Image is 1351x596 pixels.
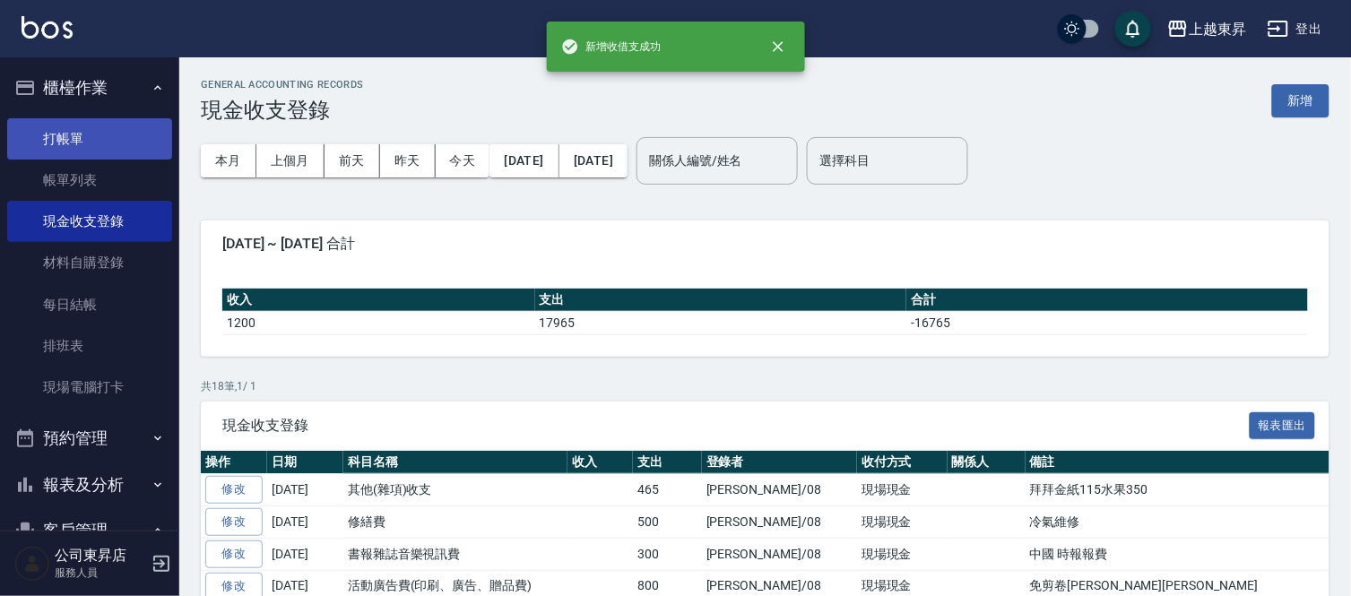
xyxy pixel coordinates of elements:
a: 排班表 [7,325,172,367]
a: 修改 [205,508,263,536]
th: 收入 [567,451,633,474]
td: [DATE] [267,538,343,570]
p: 服務人員 [55,565,146,581]
th: 收入 [222,289,535,312]
td: [PERSON_NAME]/08 [702,538,857,570]
th: 登錄者 [702,451,857,474]
td: 現場現金 [857,538,948,570]
p: 共 18 筆, 1 / 1 [201,378,1329,394]
th: 收付方式 [857,451,948,474]
button: [DATE] [559,144,628,177]
button: [DATE] [489,144,559,177]
button: 客戶管理 [7,507,172,554]
td: 書報雜誌音樂視訊費 [343,538,567,570]
img: Person [14,546,50,582]
td: 修繕費 [343,506,567,539]
td: 17965 [535,311,907,334]
h5: 公司東昇店 [55,547,146,565]
td: [DATE] [267,506,343,539]
td: 1200 [222,311,535,334]
div: 上越東昇 [1189,18,1246,40]
button: close [758,27,798,66]
button: 前天 [325,144,380,177]
td: [PERSON_NAME]/08 [702,474,857,506]
a: 報表匯出 [1250,416,1316,433]
button: 預約管理 [7,415,172,462]
td: 500 [633,506,702,539]
h2: GENERAL ACCOUNTING RECORDS [201,79,364,91]
img: Logo [22,16,73,39]
th: 支出 [633,451,702,474]
button: 櫃檯作業 [7,65,172,111]
button: 登出 [1260,13,1329,46]
span: [DATE] ~ [DATE] 合計 [222,235,1308,253]
th: 支出 [535,289,907,312]
a: 打帳單 [7,118,172,160]
span: 現金收支登錄 [222,417,1250,435]
h3: 現金收支登錄 [201,98,364,123]
th: 日期 [267,451,343,474]
button: save [1115,11,1151,47]
a: 修改 [205,540,263,568]
td: 現場現金 [857,474,948,506]
a: 每日結帳 [7,284,172,325]
td: [DATE] [267,474,343,506]
td: 其他(雜項)收支 [343,474,567,506]
th: 科目名稱 [343,451,567,474]
a: 帳單列表 [7,160,172,201]
th: 關係人 [948,451,1026,474]
a: 新增 [1272,91,1329,108]
span: 新增收借支成功 [561,38,662,56]
button: 報表及分析 [7,462,172,508]
th: 合計 [906,289,1308,312]
td: [PERSON_NAME]/08 [702,506,857,539]
a: 修改 [205,476,263,504]
button: 新增 [1272,84,1329,117]
td: 465 [633,474,702,506]
button: 本月 [201,144,256,177]
a: 現金收支登錄 [7,201,172,242]
th: 操作 [201,451,267,474]
a: 現場電腦打卡 [7,367,172,408]
td: 現場現金 [857,506,948,539]
button: 上個月 [256,144,325,177]
button: 上越東昇 [1160,11,1253,48]
button: 報表匯出 [1250,412,1316,440]
a: 材料自購登錄 [7,242,172,283]
td: 300 [633,538,702,570]
td: -16765 [906,311,1308,334]
button: 今天 [436,144,490,177]
button: 昨天 [380,144,436,177]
